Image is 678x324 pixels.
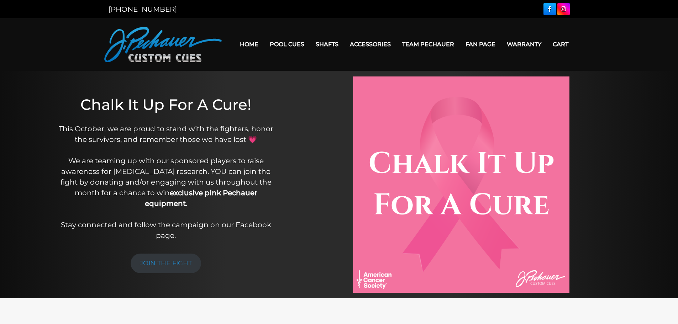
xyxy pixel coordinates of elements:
[264,35,310,53] a: Pool Cues
[234,35,264,53] a: Home
[145,188,257,208] strong: exclusive pink Pechauer equipment
[344,35,396,53] a: Accessories
[131,254,201,273] a: JOIN THE FIGHT
[310,35,344,53] a: Shafts
[460,35,501,53] a: Fan Page
[396,35,460,53] a: Team Pechauer
[54,123,278,241] p: This October, we are proud to stand with the fighters, honor the survivors, and remember those we...
[104,27,222,62] img: Pechauer Custom Cues
[109,5,177,14] a: [PHONE_NUMBER]
[547,35,574,53] a: Cart
[54,96,278,113] h1: Chalk It Up For A Cure!
[501,35,547,53] a: Warranty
